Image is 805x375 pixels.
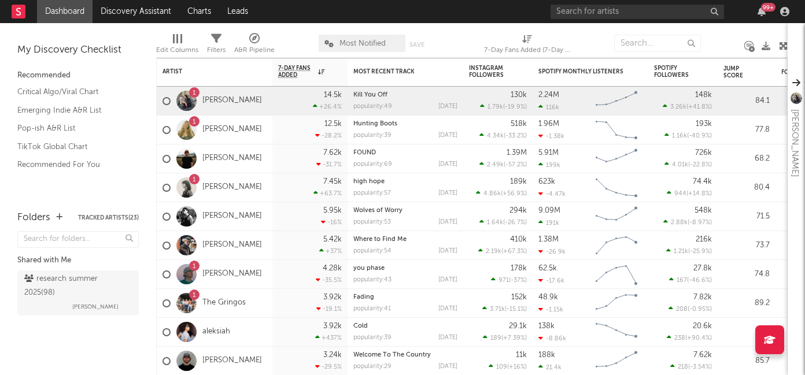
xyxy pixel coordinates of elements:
[511,120,527,128] div: 518k
[689,133,710,139] span: -40.9 %
[486,248,501,255] span: 2.19k
[511,265,527,272] div: 178k
[590,231,642,260] svg: Chart title
[438,190,457,196] div: [DATE]
[677,277,687,284] span: 167
[590,260,642,289] svg: Chart title
[323,322,342,330] div: 3.92k
[723,325,770,339] div: 81.3
[353,265,385,272] a: you phase
[723,210,770,224] div: 71.5
[505,133,525,139] span: -33.2 %
[693,178,712,185] div: 74.4k
[323,178,342,185] div: 7.45k
[689,220,710,226] span: -8.97 %
[672,162,688,168] span: 4.01k
[487,220,503,226] span: 1.64k
[538,161,560,169] div: 199k
[482,305,527,313] div: ( )
[538,91,559,99] div: 2.24M
[484,43,571,57] div: 7-Day Fans Added (7-Day Fans Added)
[17,122,127,135] a: Pop-ish A&R List
[672,133,687,139] span: 1.16k
[353,219,391,225] div: popularity: 53
[503,248,525,255] span: +67.3 %
[689,306,710,313] span: -0.95 %
[503,335,525,341] span: +7.39 %
[353,265,457,272] div: you phase
[353,103,392,110] div: popularity: 49
[690,248,710,255] span: -25.9 %
[511,91,527,99] div: 130k
[438,363,457,370] div: [DATE]
[614,35,701,52] input: Search...
[163,68,249,75] div: Artist
[723,239,770,253] div: 73.7
[788,109,802,177] div: [PERSON_NAME]
[17,211,50,225] div: Folders
[234,29,275,62] div: A&R Pipeline
[689,277,710,284] span: -46.6 %
[654,65,695,79] div: Spotify Followers
[695,149,712,157] div: 726k
[538,236,559,243] div: 1.38M
[490,306,505,313] span: 3.71k
[353,363,392,370] div: popularity: 29
[438,219,457,225] div: [DATE]
[484,29,571,62] div: 7-Day Fans Added (7-Day Fans Added)
[202,269,262,279] a: [PERSON_NAME]
[319,247,342,255] div: +37 %
[480,103,527,110] div: ( )
[538,103,559,111] div: 116k
[671,220,688,226] span: 2.88k
[590,318,642,347] svg: Chart title
[510,178,527,185] div: 189k
[353,294,374,300] a: Fading
[17,43,139,57] div: My Discovery Checklist
[323,236,342,243] div: 5.42k
[690,364,710,370] span: -3.54 %
[670,104,686,110] span: 3.26k
[353,150,457,156] div: FOUND
[505,220,525,226] span: -26.7 %
[353,277,392,283] div: popularity: 43
[438,103,457,110] div: [DATE]
[202,96,262,106] a: [PERSON_NAME]
[353,121,457,127] div: Hunting Boots
[202,183,262,192] a: [PERSON_NAME]
[723,268,770,281] div: 74.8
[353,161,392,168] div: popularity: 69
[590,289,642,318] svg: Chart title
[202,154,262,164] a: [PERSON_NAME]
[511,277,525,284] span: -37 %
[353,190,391,196] div: popularity: 57
[483,191,501,197] span: 4.86k
[509,322,527,330] div: 29.1k
[723,181,770,195] div: 80.4
[313,103,342,110] div: +26.4 %
[505,104,525,110] span: -19.9 %
[670,363,712,370] div: ( )
[316,305,342,313] div: -19.1 %
[490,335,501,341] span: 189
[202,211,262,221] a: [PERSON_NAME]
[667,334,712,341] div: ( )
[489,363,527,370] div: ( )
[488,104,503,110] span: 1.79k
[324,91,342,99] div: 14.5k
[761,3,776,12] div: 99 +
[693,351,712,359] div: 7.62k
[438,306,457,312] div: [DATE]
[663,218,712,226] div: ( )
[496,364,507,370] span: 109
[315,363,342,370] div: -29.5 %
[438,161,457,168] div: [DATE]
[538,207,560,214] div: 9.09M
[674,248,688,255] span: 1.21k
[234,43,275,57] div: A&R Pipeline
[324,120,342,128] div: 12.5k
[479,132,527,139] div: ( )
[666,247,712,255] div: ( )
[17,254,139,268] div: Shared with Me
[538,178,555,185] div: 623k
